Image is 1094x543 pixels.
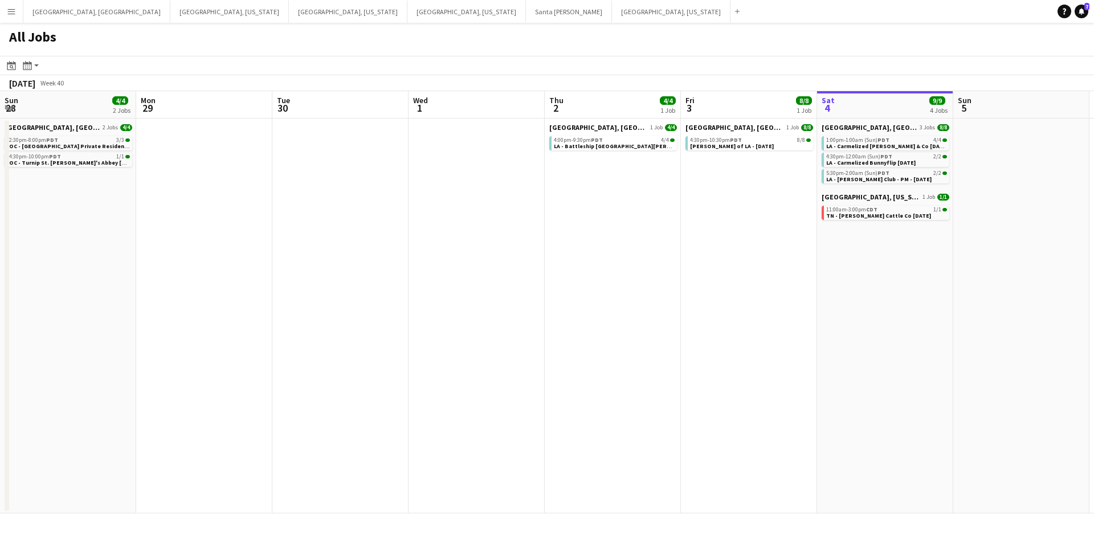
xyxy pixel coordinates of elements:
span: 9/9 [929,96,945,105]
span: PDT [730,136,742,144]
span: 2/2 [933,170,941,176]
span: LA - Carmelized Bunnyflip 10.4.25 [826,159,916,166]
a: 4:30pm-12:00am (Sun)PDT2/2LA - Carmelized Bunnyflip [DATE] [826,153,947,166]
a: 5:30pm-2:00am (Sun)PDT2/2LA - [PERSON_NAME] Club - PM - [DATE] [826,169,947,182]
span: 2/2 [933,154,941,160]
span: 3/3 [116,137,124,143]
span: 4:30pm-12:00am (Sun) [826,154,892,160]
div: [GEOGRAPHIC_DATA], [GEOGRAPHIC_DATA]1 Job8/84:30pm-10:30pmPDT8/8[PERSON_NAME] of LA - [DATE] [685,123,813,153]
a: [GEOGRAPHIC_DATA], [GEOGRAPHIC_DATA]2 Jobs4/4 [5,123,132,132]
button: [GEOGRAPHIC_DATA], [US_STATE] [289,1,407,23]
a: 4:00pm-9:30pmPDT4/4LA - Battleship [GEOGRAPHIC_DATA][PERSON_NAME] [DATE] [554,136,675,149]
button: [GEOGRAPHIC_DATA], [GEOGRAPHIC_DATA] [23,1,170,23]
span: 8/8 [801,124,813,131]
span: 8/8 [806,138,811,142]
div: [GEOGRAPHIC_DATA], [US_STATE]1 Job1/111:00am-3:00pmCDT1/1TN - [PERSON_NAME] Cattle Co [DATE] [822,193,949,222]
span: 2 Jobs [103,124,118,131]
span: 5 [956,101,971,115]
span: PDT [49,153,61,160]
a: 1:00pm-1:00am (Sun)PDT4/4LA - Carmelized [PERSON_NAME] & Co [DATE] [826,136,947,149]
span: 3 Jobs [920,124,935,131]
a: 2:30pm-8:00pmPDT3/3OC - [GEOGRAPHIC_DATA] Private Residence [DATE] [9,136,130,149]
span: Los Angeles, CA [5,123,100,132]
a: [GEOGRAPHIC_DATA], [US_STATE]1 Job1/1 [822,193,949,201]
span: 4:00pm-9:30pm [554,137,603,143]
span: 1/1 [937,194,949,201]
span: 1 Job [922,194,935,201]
span: TN - Semler Cattle Co 10.4.25 [826,212,931,219]
span: Thu [549,95,564,105]
span: Sun [5,95,18,105]
span: 29 [139,101,156,115]
span: 2/2 [942,172,947,175]
span: 3 [684,101,695,115]
span: 4:30pm-10:00pm [9,154,61,160]
div: [GEOGRAPHIC_DATA], [GEOGRAPHIC_DATA]2 Jobs4/42:30pm-8:00pmPDT3/3OC - [GEOGRAPHIC_DATA] Private Re... [5,123,132,169]
span: OC - Turnip St. Michael's Abbey 9.28.25 [9,159,137,166]
span: Nashville, Tennessee [822,193,920,201]
span: LA - Ebell of LA - 10.3.25 [690,142,774,150]
span: 1/1 [125,155,130,158]
div: [GEOGRAPHIC_DATA], [GEOGRAPHIC_DATA]3 Jobs8/81:00pm-1:00am (Sun)PDT4/4LA - Carmelized [PERSON_NAM... [822,123,949,193]
span: 1/1 [116,154,124,160]
span: 11:00am-3:00pm [826,207,877,213]
span: Los Angeles, CA [685,123,784,132]
a: 4:30pm-10:00pmPDT1/1OC - Turnip St. [PERSON_NAME]'s Abbey [DATE] [9,153,130,166]
span: Sun [958,95,971,105]
span: LA - Carmelized Oren & Co 10.4.25 [826,142,948,150]
span: 4/4 [112,96,128,105]
span: 1/1 [933,207,941,213]
button: Santa [PERSON_NAME] [526,1,612,23]
span: OC - Moloo Private Residence 9.28.25 [9,142,150,150]
span: 1/1 [942,208,947,211]
div: 1 Job [797,106,811,115]
div: [DATE] [9,77,35,89]
div: 4 Jobs [930,106,948,115]
span: Los Angeles, CA [549,123,648,132]
span: 8/8 [797,137,805,143]
span: PDT [46,136,58,144]
span: 7 [1084,3,1089,10]
button: [GEOGRAPHIC_DATA], [US_STATE] [612,1,730,23]
span: 4/4 [665,124,677,131]
span: 4/4 [933,137,941,143]
span: 1 Job [786,124,799,131]
span: 8/8 [796,96,812,105]
div: 1 Job [660,106,675,115]
span: LA - Jonathan Club - PM - 10.4.25 [826,175,932,183]
span: PDT [880,153,892,160]
a: 11:00am-3:00pmCDT1/1TN - [PERSON_NAME] Cattle Co [DATE] [826,206,947,219]
span: 4/4 [661,137,669,143]
a: 4:30pm-10:30pmPDT8/8[PERSON_NAME] of LA - [DATE] [690,136,811,149]
span: 5:30pm-2:00am (Sun) [826,170,889,176]
span: Mon [141,95,156,105]
span: CDT [866,206,877,213]
span: Fri [685,95,695,105]
span: 2:30pm-8:00pm [9,137,58,143]
span: Sat [822,95,835,105]
span: 30 [275,101,290,115]
span: 1 [411,101,428,115]
span: Tue [277,95,290,105]
span: 2/2 [942,155,947,158]
span: Wed [413,95,428,105]
span: 8/8 [937,124,949,131]
span: 4/4 [660,96,676,105]
span: LA - Battleship San Pedro 10.2.25 [554,142,718,150]
span: Los Angeles, CA [822,123,917,132]
a: [GEOGRAPHIC_DATA], [GEOGRAPHIC_DATA]3 Jobs8/8 [822,123,949,132]
span: PDT [591,136,603,144]
div: 2 Jobs [113,106,130,115]
span: 3/3 [125,138,130,142]
span: 4/4 [670,138,675,142]
div: [GEOGRAPHIC_DATA], [GEOGRAPHIC_DATA]1 Job4/44:00pm-9:30pmPDT4/4LA - Battleship [GEOGRAPHIC_DATA][... [549,123,677,153]
span: 4/4 [942,138,947,142]
span: 2 [548,101,564,115]
a: 7 [1075,5,1088,18]
span: 1:00pm-1:00am (Sun) [826,137,889,143]
span: 1 Job [650,124,663,131]
a: [GEOGRAPHIC_DATA], [GEOGRAPHIC_DATA]1 Job8/8 [685,123,813,132]
span: 28 [3,101,18,115]
span: 4:30pm-10:30pm [690,137,742,143]
a: [GEOGRAPHIC_DATA], [GEOGRAPHIC_DATA]1 Job4/4 [549,123,677,132]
